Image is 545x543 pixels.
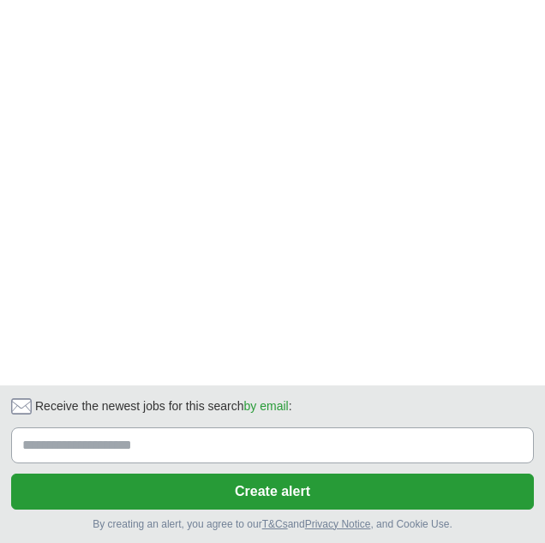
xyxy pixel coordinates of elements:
[244,399,289,413] a: by email
[262,518,288,530] a: T&Cs
[11,516,534,532] div: By creating an alert, you agree to our and , and Cookie Use.
[305,518,371,530] a: Privacy Notice
[35,397,292,415] span: Receive the newest jobs for this search :
[11,474,534,510] button: Create alert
